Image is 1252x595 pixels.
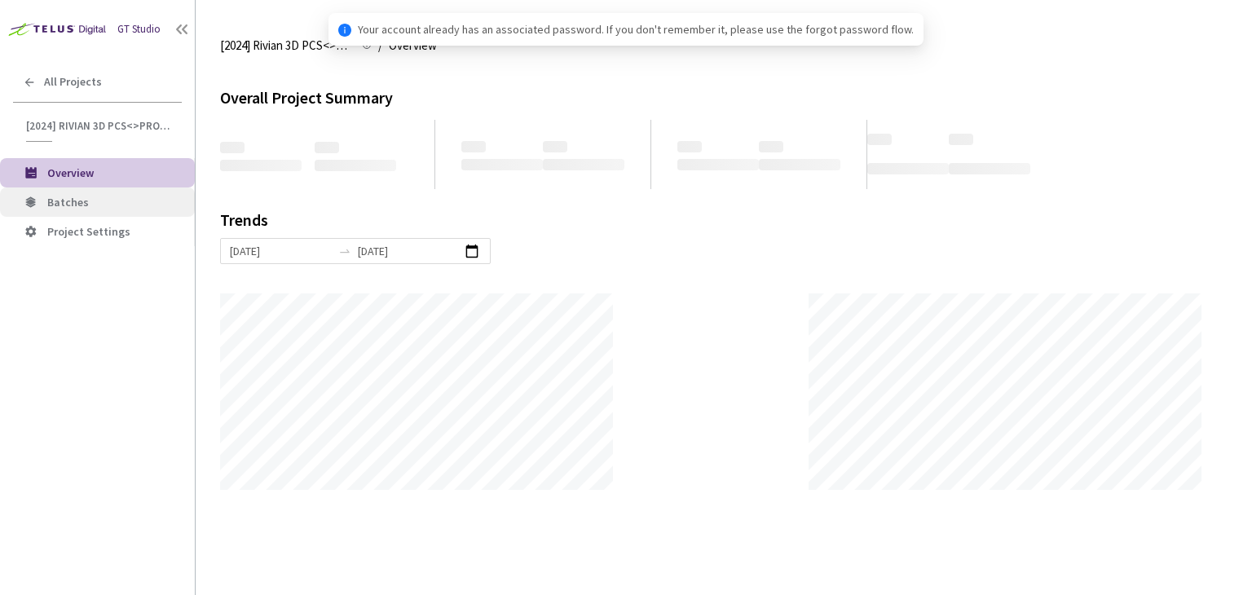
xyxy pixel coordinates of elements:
span: ‌ [461,141,486,152]
span: ‌ [759,141,783,152]
span: ‌ [220,142,245,153]
span: All Projects [44,75,102,89]
span: [2024] Rivian 3D PCS<>Production [26,119,172,133]
span: ‌ [677,141,702,152]
span: ‌ [949,134,973,145]
div: Trends [220,212,1205,238]
span: ‌ [461,159,543,170]
span: ‌ [867,163,949,174]
span: to [338,245,351,258]
span: ‌ [543,141,567,152]
span: ‌ [315,142,339,153]
input: End date [358,242,460,260]
span: info-circle [338,24,351,37]
span: ‌ [677,159,759,170]
span: ‌ [220,160,302,171]
span: Overview [47,165,94,180]
div: GT Studio [117,21,161,37]
span: ‌ [949,163,1030,174]
span: ‌ [315,160,396,171]
input: Start date [230,242,332,260]
span: Project Settings [47,224,130,239]
span: ‌ [867,134,892,145]
span: swap-right [338,245,351,258]
span: Batches [47,195,89,209]
div: Overall Project Summary [220,85,1228,110]
span: [2024] Rivian 3D PCS<>Production [220,36,352,55]
span: Your account already has an associated password. If you don't remember it, please use the forgot ... [358,20,914,38]
span: ‌ [543,159,624,170]
span: ‌ [759,159,840,170]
